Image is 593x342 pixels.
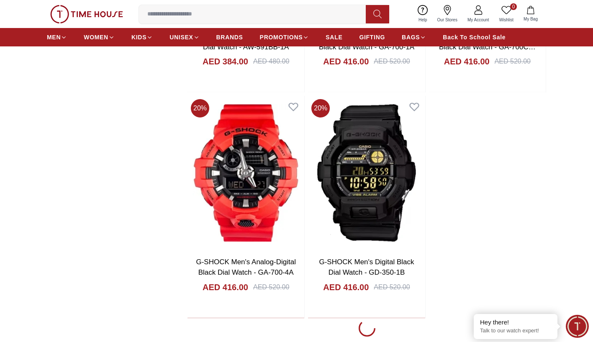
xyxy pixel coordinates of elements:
[402,33,420,41] span: BAGS
[317,32,417,51] a: G-SHOCK Men's Analog-Digital Black Dial Watch - GA-700-1A
[203,281,248,293] h4: AED 416.00
[169,30,199,45] a: UNISEX
[437,32,537,61] a: G-SHOCK Men's Analog-Digital Black Dial Watch - GA-700CA-2ADR
[50,5,123,23] img: ...
[187,96,304,250] img: G-SHOCK Men's Analog-Digital Black Dial Watch - GA-700-4A
[253,282,289,292] div: AED 520.00
[84,30,115,45] a: WOMEN
[253,56,289,66] div: AED 480.00
[480,318,551,327] div: Hey there!
[260,33,303,41] span: PROMOTIONS
[359,33,385,41] span: GIFTING
[566,315,589,338] div: Chat Widget
[131,33,146,41] span: KIDS
[191,99,209,117] span: 20 %
[203,56,248,67] h4: AED 384.00
[415,17,431,23] span: Help
[196,258,296,277] a: G-SHOCK Men's Analog-Digital Black Dial Watch - GA-700-4A
[198,32,295,51] a: G-SHOCK Men's Analog Black Dial Watch - AW-591BB-1A
[413,3,432,25] a: Help
[495,56,531,66] div: AED 520.00
[47,33,61,41] span: MEN
[480,327,551,334] p: Talk to our watch expert!
[323,281,369,293] h4: AED 416.00
[374,282,410,292] div: AED 520.00
[444,56,490,67] h4: AED 416.00
[131,30,153,45] a: KIDS
[494,3,519,25] a: 0Wishlist
[443,30,506,45] a: Back To School Sale
[47,30,67,45] a: MEN
[496,17,517,23] span: Wishlist
[510,3,517,10] span: 0
[319,258,414,277] a: G-SHOCK Men's Digital Black Dial Watch - GD-350-1B
[84,33,108,41] span: WOMEN
[216,30,243,45] a: BRANDS
[519,4,543,24] button: My Bag
[326,30,342,45] a: SALE
[323,56,369,67] h4: AED 416.00
[326,33,342,41] span: SALE
[374,56,410,66] div: AED 520.00
[434,17,461,23] span: Our Stores
[402,30,426,45] a: BAGS
[216,33,243,41] span: BRANDS
[443,33,506,41] span: Back To School Sale
[464,17,493,23] span: My Account
[520,16,541,22] span: My Bag
[169,33,193,41] span: UNISEX
[359,30,385,45] a: GIFTING
[260,30,309,45] a: PROMOTIONS
[432,3,462,25] a: Our Stores
[311,99,330,117] span: 20 %
[308,96,425,250] img: G-SHOCK Men's Digital Black Dial Watch - GD-350-1B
